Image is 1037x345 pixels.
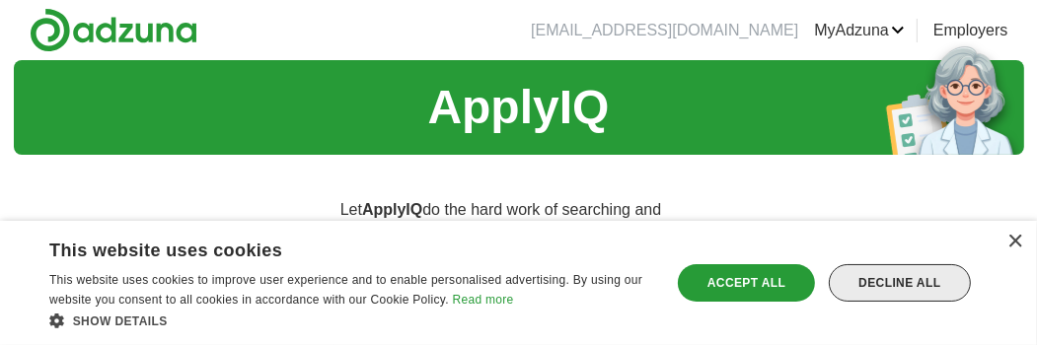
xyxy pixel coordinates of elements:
div: Show details [49,310,653,330]
span: Show details [73,314,168,328]
li: [EMAIL_ADDRESS][DOMAIN_NAME] [531,19,798,42]
h1: ApplyIQ [427,72,609,143]
div: This website uses cookies [49,233,604,262]
a: MyAdzuna [814,19,905,42]
a: Read more, opens a new window [453,293,514,307]
div: Close [1007,235,1022,249]
a: Employers [933,19,1008,42]
div: Accept all [678,264,814,302]
span: This website uses cookies to improve user experience and to enable personalised advertising. By u... [49,273,642,307]
strong: ApplyIQ [362,201,422,218]
div: Decline all [829,264,971,302]
img: Adzuna logo [30,8,197,52]
p: Let do the hard work of searching and applying for jobs. Just tell us what you're looking for, an... [333,190,705,277]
